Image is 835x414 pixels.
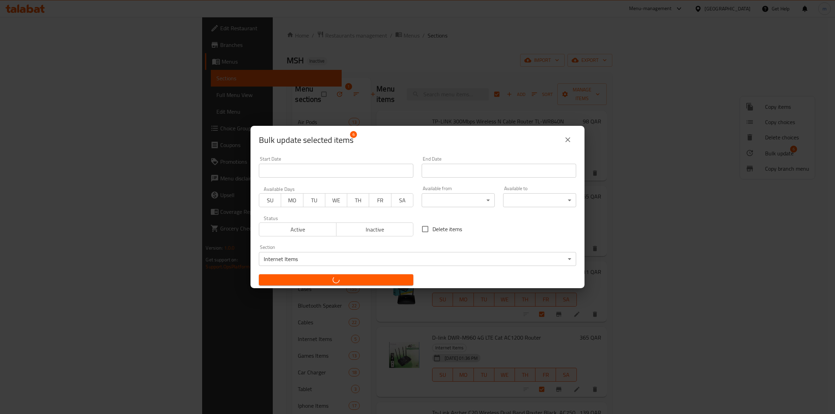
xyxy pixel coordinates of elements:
div: ​ [503,193,576,207]
button: Active [259,222,336,236]
button: TH [347,193,369,207]
span: Active [262,225,334,235]
button: MO [281,193,303,207]
button: Inactive [336,222,414,236]
button: SU [259,193,281,207]
button: FR [369,193,391,207]
span: Selected items count [259,135,353,146]
span: FR [372,195,388,205]
span: SA [394,195,411,205]
span: Inactive [339,225,411,235]
button: close [559,131,576,148]
div: ​ [422,193,495,207]
span: WE [328,195,344,205]
span: TU [306,195,323,205]
span: 6 [350,131,357,138]
span: SU [262,195,278,205]
button: WE [325,193,347,207]
div: Internet Items [259,252,576,266]
button: SA [391,193,413,207]
span: TH [350,195,366,205]
button: TU [303,193,325,207]
span: MO [284,195,300,205]
span: Delete items [432,225,462,233]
